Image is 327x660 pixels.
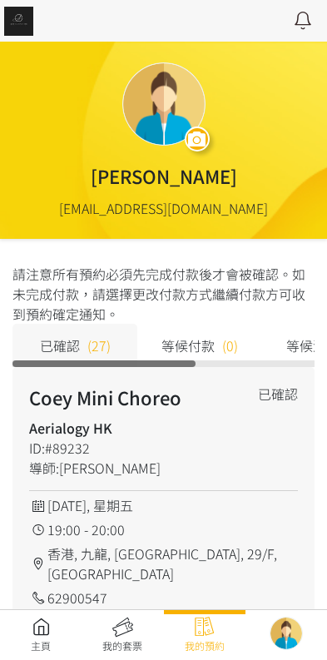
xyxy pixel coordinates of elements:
div: 導師:[PERSON_NAME] [29,458,244,478]
h2: Coey Mini Choreo [29,384,244,411]
div: 19:00 - 20:00 [29,519,298,539]
span: 香港, 九龍, [GEOGRAPHIC_DATA], 29/F, [GEOGRAPHIC_DATA] [47,543,298,583]
span: (0) [222,335,238,355]
div: [DATE], 星期五 [29,495,298,515]
span: (27) [87,335,111,355]
div: ID:#89232 [29,438,244,458]
div: 已確認 [258,384,298,404]
span: 等候付款 [161,335,215,355]
div: [PERSON_NAME] [91,162,237,190]
span: 已確認 [40,335,80,355]
div: [EMAIL_ADDRESS][DOMAIN_NAME] [59,198,268,218]
h4: Aerialogy HK [29,418,244,438]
